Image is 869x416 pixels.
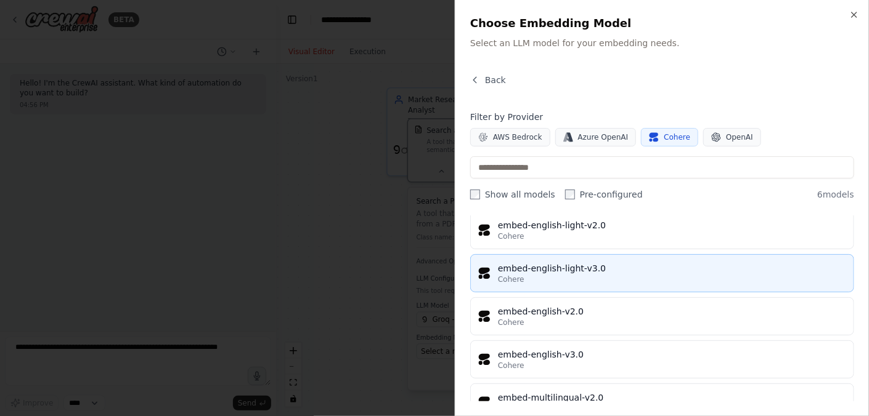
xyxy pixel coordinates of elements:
[703,128,761,146] button: OpenAI
[470,254,854,292] button: embed-english-light-v3.0Cohere
[641,128,698,146] button: Cohere
[664,132,690,142] span: Cohere
[498,231,524,241] span: Cohere
[470,297,854,335] button: embed-english-v2.0Cohere
[470,111,854,123] h4: Filter by Provider
[726,132,753,142] span: OpenAI
[470,37,854,49] p: Select an LLM model for your embedding needs.
[498,391,846,404] div: embed-multilingual-v2.0
[498,262,846,274] div: embed-english-light-v3.0
[485,74,506,86] span: Back
[470,74,506,86] button: Back
[470,128,550,146] button: AWS Bedrock
[498,305,846,318] div: embed-english-v2.0
[498,219,846,231] div: embed-english-light-v2.0
[565,190,575,199] input: Pre-configured
[565,188,643,201] label: Pre-configured
[470,15,854,32] h2: Choose Embedding Model
[470,188,555,201] label: Show all models
[555,128,637,146] button: Azure OpenAI
[817,188,854,201] span: 6 models
[470,340,854,378] button: embed-english-v3.0Cohere
[578,132,629,142] span: Azure OpenAI
[498,361,524,370] span: Cohere
[498,348,846,361] div: embed-english-v3.0
[470,211,854,249] button: embed-english-light-v2.0Cohere
[498,318,524,327] span: Cohere
[493,132,542,142] span: AWS Bedrock
[470,190,480,199] input: Show all models
[498,274,524,284] span: Cohere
